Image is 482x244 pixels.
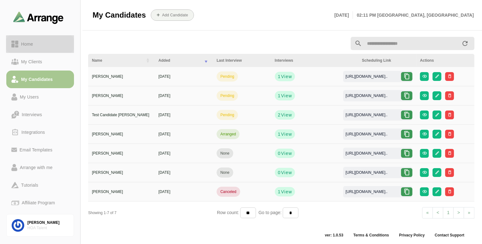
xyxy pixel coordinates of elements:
[6,106,74,123] a: Interviews
[275,110,295,120] button: 2View
[341,150,393,156] div: [URL][DOMAIN_NAME]..
[6,123,74,141] a: Integrations
[275,91,295,100] button: 1View
[334,11,353,19] p: [DATE]
[275,168,295,177] button: 0View
[27,220,69,225] div: [PERSON_NAME]
[217,210,240,215] span: Row count:
[281,93,292,99] span: View
[281,112,292,118] span: View
[158,74,209,79] div: [DATE]
[277,112,281,118] strong: 2
[92,170,151,175] div: [PERSON_NAME]
[430,233,469,238] a: Contact Support
[277,131,281,137] strong: 1
[420,58,471,63] div: Actions
[362,58,413,63] div: Scheduling Link
[158,131,209,137] div: [DATE]
[277,169,281,176] strong: 0
[158,170,209,175] div: [DATE]
[92,112,151,118] div: Test Candidate [PERSON_NAME]
[92,189,151,195] div: [PERSON_NAME]
[13,11,64,24] img: arrangeai-name-small-logo.4d2b8aee.svg
[275,129,295,139] button: 1View
[341,189,393,195] div: [URL][DOMAIN_NAME]..
[151,9,194,21] button: Add Candidate
[17,164,55,171] div: Arrange with me
[19,111,44,118] div: Interviews
[17,146,55,154] div: Email Templates
[6,88,74,106] a: My Users
[277,73,281,80] strong: 1
[277,150,281,156] strong: 0
[158,58,200,63] div: Added
[341,131,393,137] div: [URL][DOMAIN_NAME]..
[92,74,151,79] div: [PERSON_NAME]
[220,189,236,195] div: canceled
[93,10,146,20] span: My Candidates
[220,170,230,175] div: None
[217,58,267,63] div: Last Interview
[92,131,151,137] div: [PERSON_NAME]
[341,74,393,79] div: [URL][DOMAIN_NAME]..
[6,194,74,212] a: Affiliate Program
[220,112,234,118] div: pending
[220,150,230,156] div: None
[281,150,292,156] span: View
[275,149,295,158] button: 0View
[320,233,349,238] span: ver: 1.0.53
[92,58,141,63] div: Name
[19,128,48,136] div: Integrations
[353,11,474,19] p: 02:11 PM [GEOGRAPHIC_DATA], [GEOGRAPHIC_DATA]
[220,93,234,99] div: pending
[6,53,74,71] a: My Clients
[394,233,430,238] a: Privacy Policy
[461,40,469,47] i: appended action
[158,189,209,195] div: [DATE]
[6,35,74,53] a: Home
[277,93,281,99] strong: 1
[6,71,74,88] a: My Candidates
[348,233,394,238] a: Terms & Conditions
[220,131,236,137] div: arranged
[220,74,234,79] div: pending
[17,93,41,101] div: My Users
[341,93,393,99] div: [URL][DOMAIN_NAME]..
[19,76,55,83] div: My Candidates
[162,13,188,17] b: Add Candidate
[19,181,41,189] div: Tutorials
[158,93,209,99] div: [DATE]
[88,210,217,216] div: Showing 1-7 of 7
[256,210,283,215] span: Go to page:
[19,40,36,48] div: Home
[92,150,151,156] div: [PERSON_NAME]
[341,170,393,175] div: [URL][DOMAIN_NAME]..
[281,169,292,176] span: View
[19,199,57,207] div: Affiliate Program
[158,112,209,118] div: [DATE]
[92,93,151,99] div: [PERSON_NAME]
[6,176,74,194] a: Tutorials
[275,58,354,63] div: Interviews
[158,150,209,156] div: [DATE]
[6,141,74,159] a: Email Templates
[275,187,295,196] button: 1View
[341,112,393,118] div: [URL][DOMAIN_NAME]..
[6,159,74,176] a: Arrange with me
[6,214,74,237] a: [PERSON_NAME]HOA Talent
[277,189,281,195] strong: 1
[19,58,45,65] div: My Clients
[281,131,292,137] span: View
[281,189,292,195] span: View
[27,225,69,231] div: HOA Talent
[275,72,295,81] button: 1View
[281,73,292,80] span: View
